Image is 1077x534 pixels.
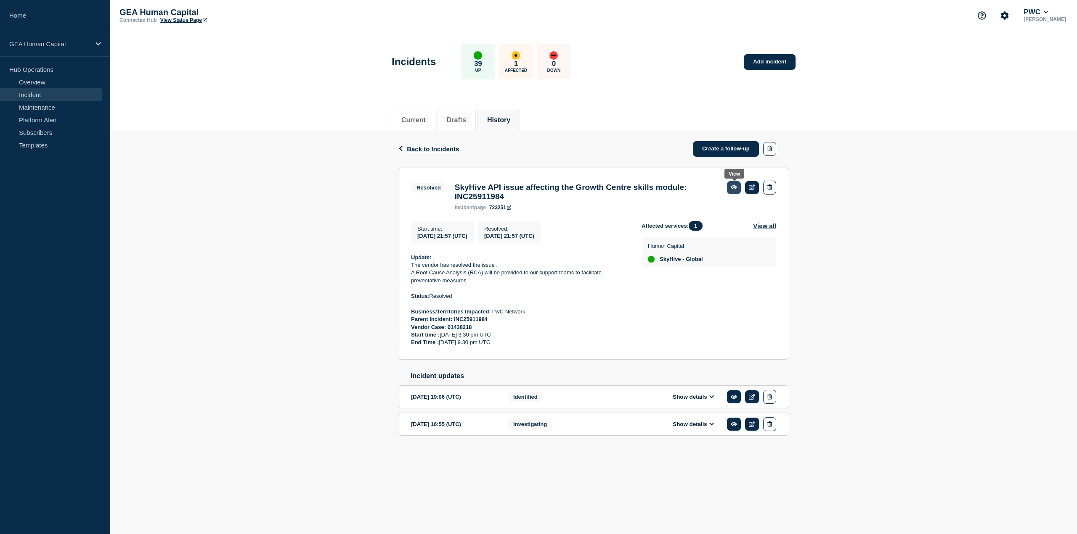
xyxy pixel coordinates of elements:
div: up [648,256,655,263]
p: Connected Hub [119,17,157,23]
p: Start time : [417,226,467,232]
p: Human Capital [648,243,703,249]
p: [DATE] 9.30 pm UTC [411,339,628,346]
strong: INC25911984 [454,316,488,322]
div: affected [512,51,520,60]
div: up [474,51,482,60]
button: Account settings [996,7,1013,24]
p: GEA Human Capital [9,40,90,47]
button: History [487,116,510,124]
p: page [455,205,486,210]
strong: Parent Incident: [411,316,452,322]
p: [DATE] 3.30 pm UTC [411,331,628,339]
p: 1 [514,60,518,68]
p: [PERSON_NAME] [1022,16,1068,22]
p: :Resolved [411,292,628,300]
button: View all [753,221,776,231]
p: A Root Cause Analysis (RCA) will be provided to our support teams to facilitate preventative meas... [411,269,628,284]
div: [DATE] 16:55 (UTC) [411,417,495,431]
strong: Status [411,293,428,299]
strong: 01438218 [448,324,472,330]
button: Drafts [447,116,466,124]
button: Current [401,116,426,124]
h2: Incident updates [411,372,789,380]
h1: Incidents [392,56,436,68]
span: Identified [508,392,543,402]
span: Affected services: [642,221,707,231]
span: Back to Incidents [407,145,459,153]
span: [DATE] 21:57 (UTC) [484,233,534,239]
strong: Start time : [411,331,440,338]
strong: Update: [411,254,431,260]
p: Affected [505,68,527,73]
div: View [729,171,740,177]
p: The vendor has resolved the issue . [411,261,628,269]
p: Down [547,68,561,73]
a: Create a follow-up [693,141,759,157]
p: GEA Human Capital [119,8,288,17]
a: View Status Page [160,17,207,23]
div: down [549,51,558,60]
strong: End Time : [411,339,439,345]
p: : PwC Network [411,308,628,316]
p: 0 [552,60,556,68]
div: [DATE] 19:06 (UTC) [411,390,495,404]
strong: Vendor Case: [411,324,446,330]
a: Add incident [744,54,796,70]
span: incident [455,205,474,210]
a: 723251 [489,205,511,210]
button: Show details [670,393,716,400]
span: Investigating [508,419,552,429]
span: SkyHive - Global [660,256,703,263]
h3: SkyHive API issue affecting the Growth Centre skills module: INC25911984 [455,183,719,201]
p: 39 [474,60,482,68]
p: Up [475,68,481,73]
span: 1 [689,221,703,231]
button: Show details [670,421,716,428]
button: PWC [1022,8,1050,16]
span: Resolved [411,183,446,192]
button: Back to Incidents [398,145,459,153]
span: [DATE] 21:57 (UTC) [417,233,467,239]
button: Support [973,7,991,24]
strong: Business/Territories Impacted [411,308,489,315]
p: Resolved : [484,226,534,232]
